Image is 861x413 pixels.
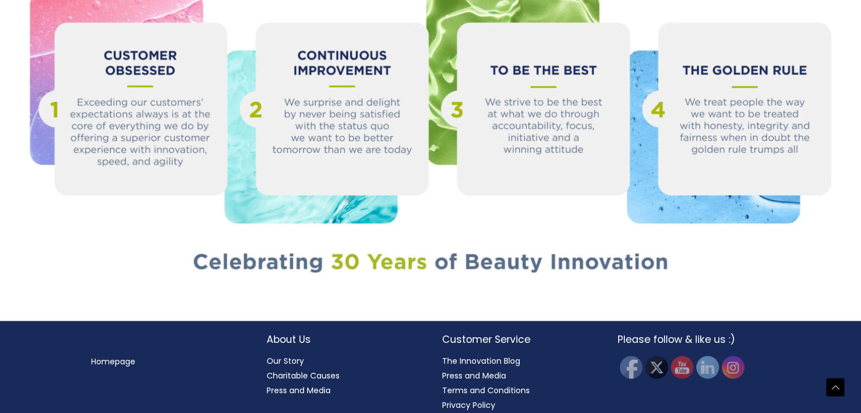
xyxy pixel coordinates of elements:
h2: About Us [267,332,419,347]
img: Facebook [620,356,642,378]
nav: Menu [91,354,244,369]
a: Homepage [91,356,135,367]
a: Press and Media [442,370,506,381]
h2: Customer Service [442,332,595,347]
a: Press and Media [267,385,331,396]
a: Our Story [267,355,304,367]
h2: Please follow & like us :) [618,332,770,347]
a: Privacy Policy [442,399,495,411]
nav: About Us [267,354,419,398]
img: Twitter [645,356,668,378]
a: The Innovation Blog [442,355,520,367]
a: Terms and Conditions [442,385,530,396]
a: Charitable Causes [267,370,340,381]
nav: Customer Service [442,354,595,412]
